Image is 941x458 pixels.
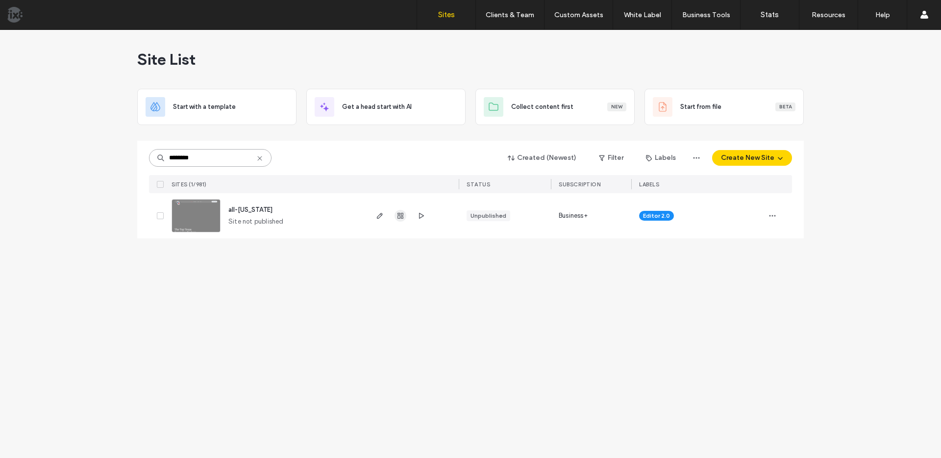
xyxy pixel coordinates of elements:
div: Get a head start with AI [306,89,466,125]
label: Clients & Team [486,11,534,19]
label: Business Tools [682,11,730,19]
div: Start from fileBeta [644,89,804,125]
label: Custom Assets [554,11,603,19]
button: Created (Newest) [499,150,585,166]
button: Filter [589,150,633,166]
label: Stats [761,10,779,19]
span: LABELS [639,181,659,188]
span: STATUS [467,181,490,188]
span: SUBSCRIPTION [559,181,600,188]
a: all-[US_STATE] [228,206,272,213]
span: Editor 2.0 [643,211,670,220]
div: Unpublished [470,211,506,220]
button: Create New Site [712,150,792,166]
label: White Label [624,11,661,19]
div: Beta [775,102,795,111]
label: Resources [812,11,845,19]
span: Site List [137,50,196,69]
label: Sites [438,10,455,19]
span: SITES (1/981) [172,181,207,188]
div: New [607,102,626,111]
div: Collect content firstNew [475,89,635,125]
label: Help [875,11,890,19]
button: Labels [637,150,685,166]
span: Start from file [680,102,721,112]
span: Start with a template [173,102,236,112]
span: Help [23,7,43,16]
div: Start with a template [137,89,297,125]
span: Get a head start with AI [342,102,412,112]
span: Business+ [559,211,588,221]
span: Collect content first [511,102,573,112]
span: Site not published [228,217,284,227]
